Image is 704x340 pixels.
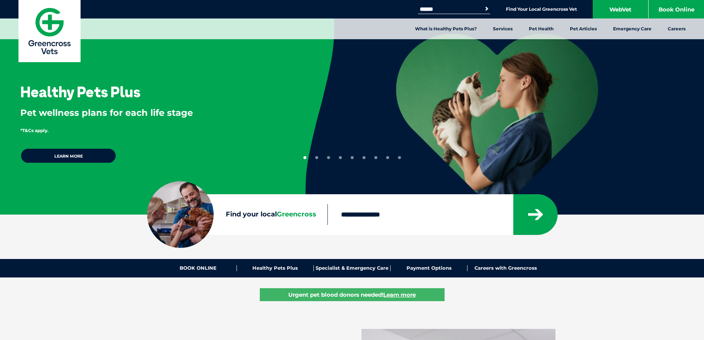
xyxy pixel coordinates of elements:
a: Careers [660,18,694,39]
button: 7 of 9 [374,156,377,159]
a: Payment Options [391,265,467,271]
h3: Healthy Pets Plus [20,84,140,99]
a: Urgent pet blood donors needed!Learn more [260,288,445,301]
a: Find Your Local Greencross Vet [506,6,577,12]
button: 2 of 9 [315,156,318,159]
a: BOOK ONLINE [160,265,237,271]
a: Pet Health [521,18,562,39]
p: Pet wellness plans for each life stage [20,107,281,119]
a: Specialist & Emergency Care [314,265,391,271]
a: Services [485,18,521,39]
button: 9 of 9 [398,156,401,159]
button: 4 of 9 [339,156,342,159]
a: Healthy Pets Plus [237,265,314,271]
span: Greencross [277,210,316,218]
button: 5 of 9 [351,156,354,159]
button: 3 of 9 [327,156,330,159]
button: 1 of 9 [303,156,306,159]
label: Find your local [147,209,327,220]
u: Learn more [383,291,416,298]
a: Careers with Greencross [467,265,544,271]
a: Emergency Care [605,18,660,39]
span: *T&Cs apply. [20,128,48,133]
button: 6 of 9 [363,156,365,159]
button: Search [483,5,490,13]
a: Pet Articles [562,18,605,39]
button: 8 of 9 [386,156,389,159]
a: Learn more [20,148,116,164]
a: What is Healthy Pets Plus? [407,18,485,39]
